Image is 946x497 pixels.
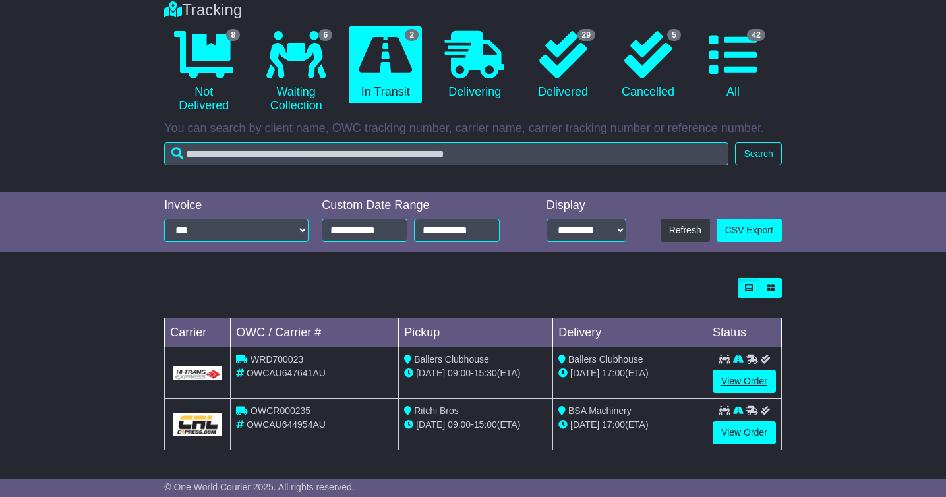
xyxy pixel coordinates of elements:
span: 42 [747,29,765,41]
a: 29 Delivered [527,26,599,104]
a: View Order [713,421,776,444]
div: Custom Date Range [322,198,519,213]
div: - (ETA) [404,366,547,380]
span: WRD700023 [251,354,303,365]
span: [DATE] [570,368,599,378]
span: [DATE] [416,368,445,378]
span: BSA Machinery [568,405,632,416]
span: Ritchi Bros [414,405,459,416]
a: CSV Export [717,219,782,242]
span: 09:00 [448,419,471,430]
a: 6 Waiting Collection [256,26,336,118]
a: Delivering [435,26,514,104]
img: GetCarrierServiceLogo [173,413,222,436]
span: OWCR000235 [251,405,310,416]
a: 2 In Transit [349,26,422,104]
td: OWC / Carrier # [231,318,399,347]
div: (ETA) [558,418,701,432]
div: Display [547,198,627,213]
p: You can search by client name, OWC tracking number, carrier name, carrier tracking number or refe... [164,121,782,136]
span: Ballers Clubhouse [568,354,643,365]
span: Ballers Clubhouse [414,354,489,365]
span: 09:00 [448,368,471,378]
div: Invoice [164,198,309,213]
div: - (ETA) [404,418,547,432]
button: Search [735,142,781,165]
span: 15:30 [474,368,497,378]
a: 42 All [697,26,769,104]
span: © One World Courier 2025. All rights reserved. [164,482,355,492]
span: 17:00 [602,419,625,430]
span: 6 [318,29,332,41]
span: 8 [226,29,240,41]
button: Refresh [661,219,710,242]
span: 5 [667,29,681,41]
span: 17:00 [602,368,625,378]
a: View Order [713,370,776,393]
span: 2 [405,29,419,41]
td: Delivery [553,318,707,347]
span: 15:00 [474,419,497,430]
span: 29 [577,29,595,41]
span: [DATE] [416,419,445,430]
span: OWCAU647641AU [247,368,326,378]
td: Status [707,318,782,347]
a: 5 Cancelled [612,26,684,104]
td: Carrier [165,318,231,347]
span: [DATE] [570,419,599,430]
div: Tracking [158,1,788,20]
img: GetCarrierServiceLogo [173,366,222,380]
a: 8 Not Delivered [164,26,243,118]
td: Pickup [399,318,553,347]
span: OWCAU644954AU [247,419,326,430]
div: (ETA) [558,366,701,380]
